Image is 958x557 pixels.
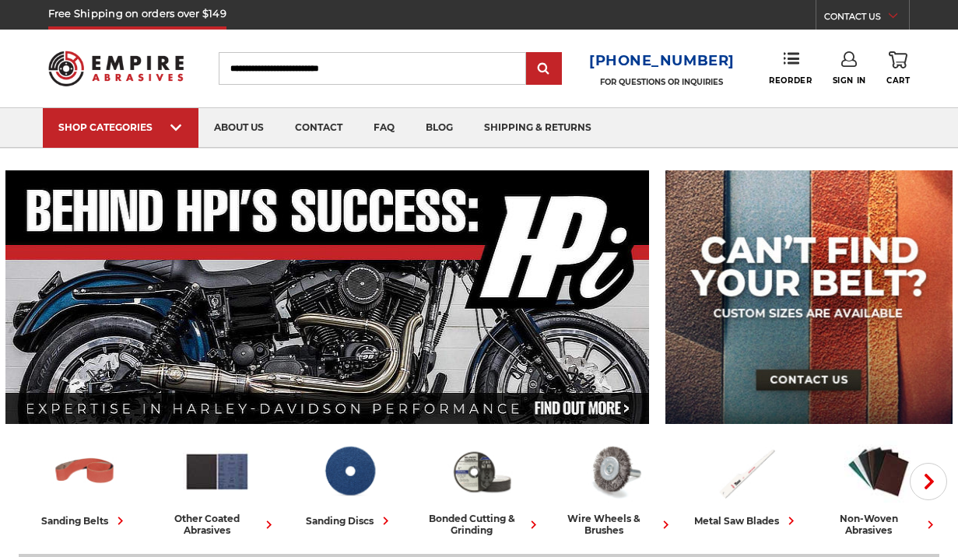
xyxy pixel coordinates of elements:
[589,50,735,72] a: [PHONE_NUMBER]
[580,438,648,505] img: Wire Wheels & Brushes
[819,438,939,536] a: non-woven abrasives
[5,170,650,424] img: Banner for an interview featuring Horsepower Inc who makes Harley performance upgrades featured o...
[51,438,119,505] img: Sanding Belts
[41,513,128,529] div: sanding belts
[157,438,277,536] a: other coated abrasives
[157,513,277,536] div: other coated abrasives
[886,51,910,86] a: Cart
[468,108,607,148] a: shipping & returns
[844,438,913,505] img: Non-woven Abrasives
[528,54,560,85] input: Submit
[665,170,953,424] img: promo banner for custom belts.
[410,108,468,148] a: blog
[279,108,358,148] a: contact
[819,513,939,536] div: non-woven abrasives
[447,438,516,505] img: Bonded Cutting & Grinding
[358,108,410,148] a: faq
[306,513,394,529] div: sanding discs
[824,8,909,30] a: CONTACT US
[554,438,674,536] a: wire wheels & brushes
[25,438,145,529] a: sanding belts
[769,75,812,86] span: Reorder
[769,51,812,85] a: Reorder
[910,463,947,500] button: Next
[422,438,542,536] a: bonded cutting & grinding
[694,513,799,529] div: metal saw blades
[183,438,251,505] img: Other Coated Abrasives
[833,75,866,86] span: Sign In
[422,513,542,536] div: bonded cutting & grinding
[686,438,806,529] a: metal saw blades
[290,438,409,529] a: sanding discs
[315,438,384,505] img: Sanding Discs
[58,121,183,133] div: SHOP CATEGORIES
[712,438,781,505] img: Metal Saw Blades
[198,108,279,148] a: about us
[589,77,735,87] p: FOR QUESTIONS OR INQUIRIES
[554,513,674,536] div: wire wheels & brushes
[886,75,910,86] span: Cart
[48,42,184,95] img: Empire Abrasives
